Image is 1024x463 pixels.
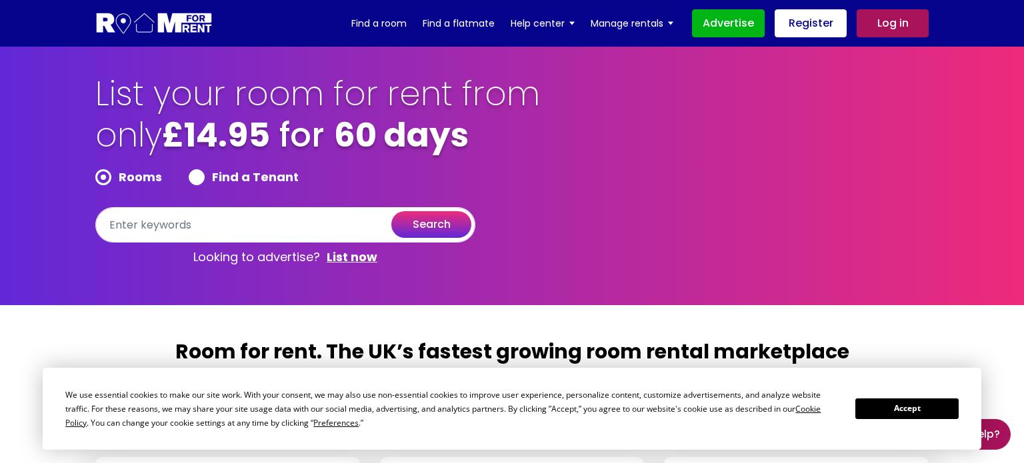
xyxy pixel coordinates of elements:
a: Advertise [692,9,765,37]
a: Help center [511,13,575,33]
h2: Room for rent. The UK’s fastest growing room rental marketplace [171,338,853,374]
a: Log in [857,9,929,37]
span: for [279,111,325,159]
div: Cookie Consent Prompt [43,368,981,450]
b: £14.95 [162,111,270,159]
a: Manage rentals [591,13,673,33]
label: Rooms [95,169,162,185]
span: Preferences [313,417,359,428]
img: Logo for Room for Rent, featuring a welcoming design with a house icon and modern typography [95,11,213,36]
h1: List your room for rent from only [95,73,542,169]
b: 60 days [334,111,469,159]
input: Enter keywords [95,207,475,242]
a: Find a room [351,13,407,33]
a: Find a flatmate [423,13,495,33]
a: List now [327,249,377,265]
button: search [391,211,471,238]
p: Looking to advertise? [95,242,475,272]
a: Register [775,9,847,37]
button: Accept [855,398,958,419]
div: We use essential cookies to make our site work. With your consent, we may also use non-essential ... [65,388,839,430]
label: Find a Tenant [189,169,299,185]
